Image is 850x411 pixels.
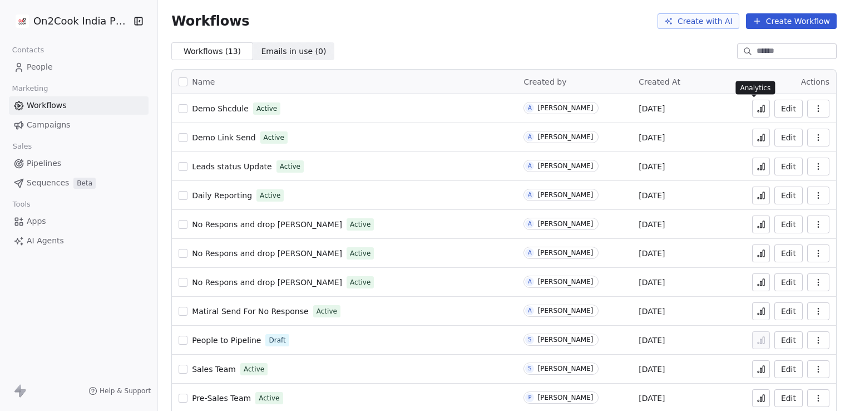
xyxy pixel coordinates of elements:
span: Contacts [7,42,49,58]
div: A [528,190,532,199]
span: [DATE] [639,161,665,172]
span: No Respons and drop [PERSON_NAME] [192,249,342,258]
span: [DATE] [639,364,665,375]
a: No Respons and drop [PERSON_NAME] [192,219,342,230]
span: [DATE] [639,306,665,317]
button: Create with AI [658,13,739,29]
div: A [528,219,532,228]
span: Actions [801,77,829,86]
div: [PERSON_NAME] [537,191,593,199]
a: AI Agents [9,232,149,250]
span: Active [256,104,277,114]
button: Edit [774,187,803,204]
a: Help & Support [88,386,151,395]
div: A [528,162,532,170]
div: [PERSON_NAME] [537,365,593,373]
span: Active [260,190,280,200]
div: S [528,335,531,344]
span: Active [317,306,337,316]
a: Matiral Send For No Response [192,306,308,317]
div: A [528,133,532,141]
button: Create Workflow [746,13,837,29]
span: Daily Reporting [192,191,252,200]
div: [PERSON_NAME] [537,104,593,112]
a: SequencesBeta [9,174,149,192]
span: Created At [639,77,680,86]
span: Active [244,364,264,374]
a: People [9,58,149,76]
div: A [528,248,532,257]
button: Edit [774,360,803,378]
span: [DATE] [639,219,665,230]
span: People [27,61,53,73]
span: Active [280,162,300,172]
button: Edit [774,216,803,233]
span: People to Pipeline [192,336,261,345]
button: On2Cook India Pvt. Ltd. [13,12,125,31]
div: [PERSON_NAME] [537,249,593,257]
a: Pre-Sales Team [192,393,251,404]
a: Pipelines [9,154,149,173]
a: No Respons and drop [PERSON_NAME] [192,248,342,259]
div: A [528,277,532,286]
button: Edit [774,158,803,175]
span: Marketing [7,80,53,97]
span: Matiral Send For No Response [192,307,308,316]
a: Campaigns [9,116,149,134]
a: Demo Shcdule [192,103,249,114]
span: Active [264,133,284,143]
div: A [528,306,532,315]
a: Edit [774,302,803,320]
a: Workflows [9,96,149,115]
a: Sales Team [192,364,236,375]
div: [PERSON_NAME] [537,307,593,315]
a: Demo Link Send [192,132,255,143]
span: Demo Shcdule [192,104,249,113]
span: Active [350,219,370,229]
span: [DATE] [639,248,665,259]
span: Apps [27,216,46,227]
button: Edit [774,331,803,349]
span: Demo Link Send [192,133,255,142]
div: S [528,364,531,373]
a: Leads status Update [192,161,272,172]
span: Leads status Update [192,162,272,171]
span: [DATE] [639,393,665,404]
span: Active [350,248,370,258]
span: Draft [269,335,285,345]
span: [DATE] [639,103,665,114]
span: Name [192,76,215,88]
span: Tools [8,196,35,213]
span: Help & Support [100,386,151,395]
div: P [528,393,531,402]
span: Sales Team [192,365,236,374]
span: Active [350,277,370,287]
span: Pipelines [27,158,61,169]
p: Analytics [740,84,770,92]
img: on2cook%20logo-04%20copy.jpg [16,14,29,28]
span: Active [259,393,279,403]
a: Apps [9,212,149,231]
button: Edit [774,389,803,407]
button: Edit [774,273,803,291]
span: No Respons and drop [PERSON_NAME] [192,278,342,287]
span: Emails in use ( 0 ) [261,46,326,57]
span: [DATE] [639,335,665,346]
div: [PERSON_NAME] [537,394,593,402]
button: Edit [774,244,803,262]
span: On2Cook India Pvt. Ltd. [33,14,130,28]
div: [PERSON_NAME] [537,278,593,286]
span: Sales [8,138,37,155]
div: [PERSON_NAME] [537,336,593,344]
span: AI Agents [27,235,64,247]
span: No Respons and drop [PERSON_NAME] [192,220,342,229]
span: Beta [73,178,96,189]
